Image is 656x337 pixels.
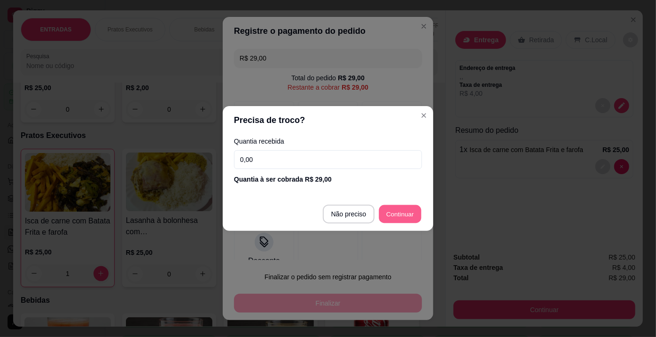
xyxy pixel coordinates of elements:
button: Close [416,108,431,123]
button: Continuar [379,205,422,223]
label: Quantia recebida [234,138,422,145]
button: Não preciso [323,205,375,223]
header: Precisa de troco? [223,106,433,134]
div: Quantia à ser cobrada R$ 29,00 [234,175,422,184]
